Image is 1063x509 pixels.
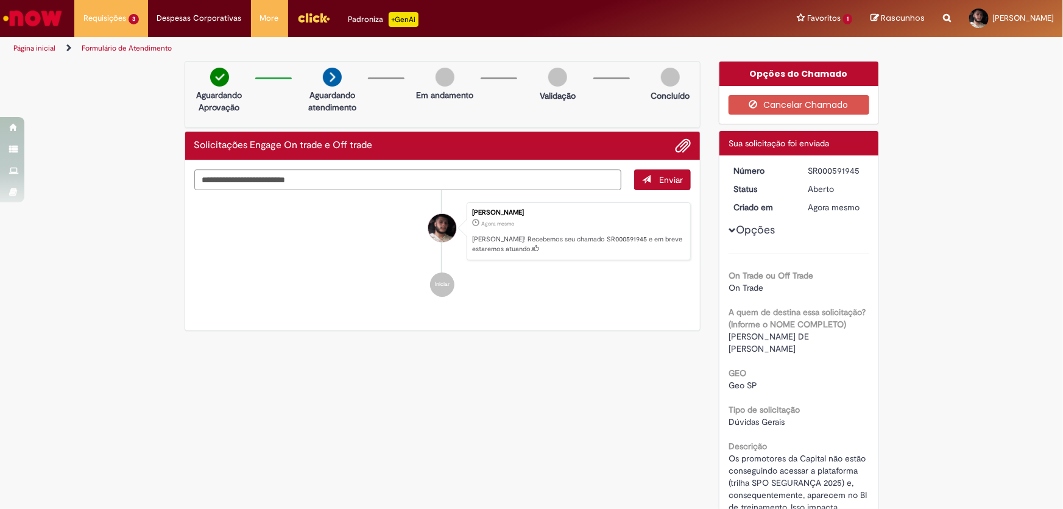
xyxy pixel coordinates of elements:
[472,235,684,254] p: [PERSON_NAME]! Recebemos seu chamado SR000591945 e em breve estaremos atuando.
[808,202,860,213] span: Agora mesmo
[808,202,860,213] time: 29/09/2025 13:23:56
[83,12,126,24] span: Requisições
[729,95,869,115] button: Cancelar Chamado
[436,68,454,87] img: img-circle-grey.png
[303,89,362,113] p: Aguardando atendimento
[416,89,473,101] p: Em andamento
[481,220,514,227] time: 29/09/2025 13:23:56
[194,202,691,261] li: Jefferson De Paiva Queiroz
[540,90,576,102] p: Validação
[13,43,55,53] a: Página inicial
[428,214,456,242] div: Jefferson De Paiva Queiroz
[729,331,811,354] span: [PERSON_NAME] DE [PERSON_NAME]
[729,368,746,379] b: GEO
[729,138,829,149] span: Sua solicitação foi enviada
[661,68,680,87] img: img-circle-grey.png
[881,12,925,24] span: Rascunhos
[729,416,785,427] span: Dúvidas Gerais
[481,220,514,227] span: Agora mesmo
[297,9,330,27] img: click_logo_yellow_360x200.png
[659,174,683,185] span: Enviar
[651,90,690,102] p: Concluído
[548,68,567,87] img: img-circle-grey.png
[729,380,757,391] span: Geo SP
[843,14,852,24] span: 1
[389,12,418,27] p: +GenAi
[129,14,139,24] span: 3
[724,201,799,213] dt: Criado em
[1,6,64,30] img: ServiceNow
[992,13,1054,23] span: [PERSON_NAME]
[194,190,691,310] ul: Histórico de tíquete
[260,12,279,24] span: More
[724,165,799,177] dt: Número
[675,138,691,154] button: Adicionar anexos
[194,169,622,190] textarea: Digite sua mensagem aqui...
[729,282,763,293] span: On Trade
[9,37,699,60] ul: Trilhas de página
[808,165,865,177] div: SR000591945
[82,43,172,53] a: Formulário de Atendimento
[210,68,229,87] img: check-circle-green.png
[634,169,691,190] button: Enviar
[871,13,925,24] a: Rascunhos
[724,183,799,195] dt: Status
[719,62,878,86] div: Opções do Chamado
[472,209,684,216] div: [PERSON_NAME]
[808,201,865,213] div: 29/09/2025 13:23:56
[808,183,865,195] div: Aberto
[348,12,418,27] div: Padroniza
[807,12,841,24] span: Favoritos
[729,307,866,330] b: A quem de destina essa solicitação? (Informe o NOME COMPLETO)
[190,89,249,113] p: Aguardando Aprovação
[194,140,373,151] h2: Solicitações Engage On trade e Off trade Histórico de tíquete
[729,404,800,415] b: Tipo de solicitação
[729,270,813,281] b: On Trade ou Off Trade
[729,441,767,452] b: Descrição
[323,68,342,87] img: arrow-next.png
[157,12,242,24] span: Despesas Corporativas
